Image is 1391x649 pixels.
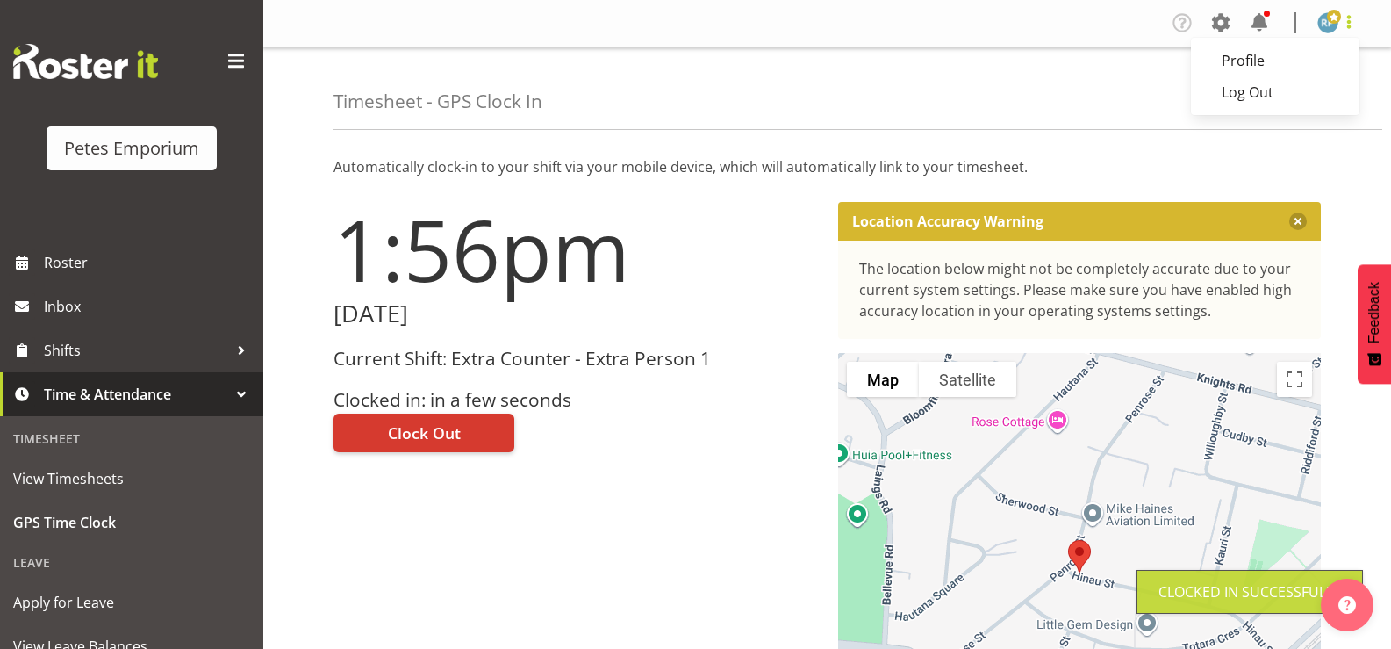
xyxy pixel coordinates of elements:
[333,349,817,369] h3: Current Shift: Extra Counter - Extra Person 1
[1158,581,1341,602] div: Clocked in Successfully
[847,362,919,397] button: Show street map
[4,457,259,501] a: View Timesheets
[333,156,1321,177] p: Automatically clock-in to your shift via your mobile device, which will automatically link to you...
[44,249,255,276] span: Roster
[44,337,228,364] span: Shifts
[44,293,255,320] span: Inbox
[1358,264,1391,384] button: Feedback - Show survey
[919,362,1016,397] button: Show satellite imagery
[4,544,259,580] div: Leave
[1366,282,1382,343] span: Feedback
[333,91,542,112] h4: Timesheet - GPS Clock In
[859,258,1301,321] div: The location below might not be completely accurate due to your current system settings. Please m...
[333,390,817,410] h3: Clocked in: in a few seconds
[852,213,1043,230] p: Location Accuracy Warning
[1191,76,1359,108] a: Log Out
[1317,12,1338,33] img: reina-puketapu721.jpg
[1289,213,1307,230] button: Close message
[44,381,228,407] span: Time & Attendance
[1191,45,1359,76] a: Profile
[1338,596,1356,614] img: help-xxl-2.png
[333,300,817,328] h2: [DATE]
[4,501,259,544] a: GPS Time Clock
[333,414,514,452] button: Clock Out
[13,589,250,616] span: Apply for Leave
[64,135,199,162] div: Petes Emporium
[388,422,461,444] span: Clock Out
[1277,362,1312,397] button: Toggle fullscreen view
[4,580,259,624] a: Apply for Leave
[13,465,250,492] span: View Timesheets
[13,44,158,79] img: Rosterit website logo
[4,421,259,457] div: Timesheet
[333,202,817,297] h1: 1:56pm
[13,509,250,536] span: GPS Time Clock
